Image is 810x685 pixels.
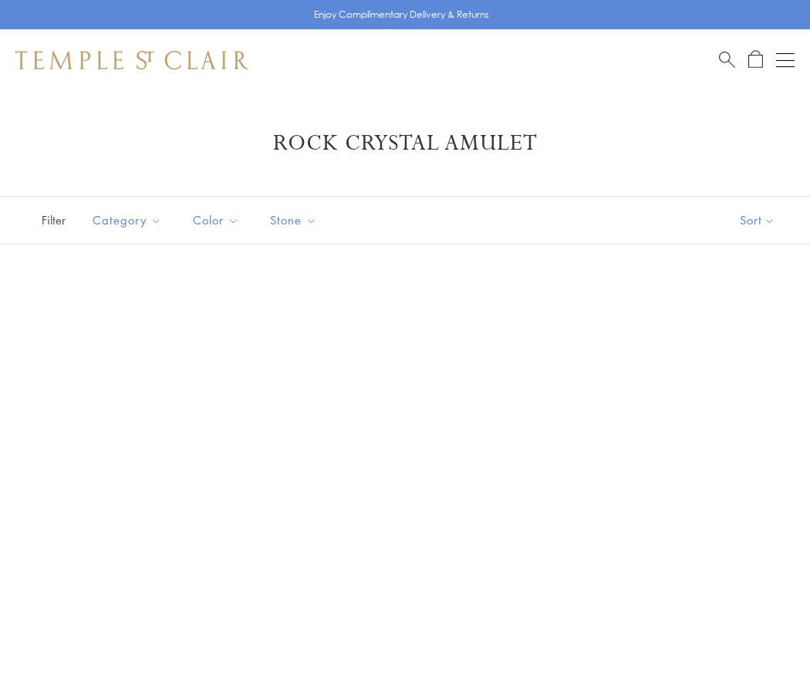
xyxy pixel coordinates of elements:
[39,130,771,157] h1: Rock Crystal Amulet
[181,203,251,238] button: Color
[748,50,763,69] a: Open Shopping Bag
[15,51,248,69] img: Temple St. Clair
[81,203,174,238] button: Category
[776,51,795,69] button: Open navigation
[258,203,329,238] button: Stone
[314,7,489,22] p: Enjoy Complimentary Delivery & Returns
[262,211,329,230] span: Stone
[185,211,251,230] span: Color
[719,50,735,69] a: Search
[85,211,174,230] span: Category
[705,197,810,244] button: Show sort by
